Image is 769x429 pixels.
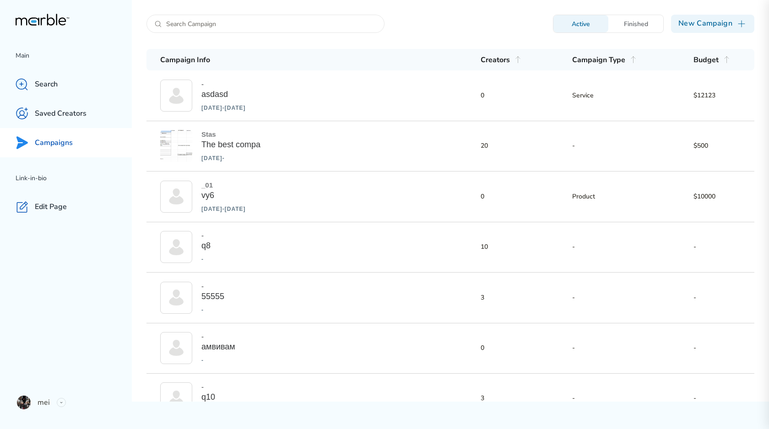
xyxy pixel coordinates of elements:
div: Stas [201,130,260,139]
h3: Campaign Type [572,55,625,65]
h3: 0 [481,343,572,354]
h3: - [693,241,754,252]
h3: 20 [481,140,572,151]
p: mei [38,397,50,408]
h3: - [572,292,694,303]
h3: Campaign Info [160,55,210,65]
p: Search [35,80,58,89]
p: Link-in-bio [16,173,132,184]
h3: 0 [481,90,572,101]
h3: Budget [693,55,719,65]
h3: 3 [481,393,572,404]
div: - [201,382,215,391]
div: - [201,80,246,89]
div: q8 [201,240,211,251]
h3: Service [572,90,694,101]
div: [DATE] - [201,155,260,162]
h3: - [572,393,694,404]
p: Campaigns [35,138,73,148]
p: Saved Creators [35,109,87,118]
h3: $500 [693,140,754,151]
div: [DATE] - [DATE] [201,104,246,112]
p: Main [16,50,132,61]
h3: - [572,241,694,252]
div: vy6 [201,190,246,201]
div: - [201,357,235,364]
h3: - [693,292,754,303]
h3: Product [572,191,694,202]
div: - [201,282,224,291]
h3: - [572,140,694,151]
h3: - [572,343,694,354]
div: q10 [201,391,215,402]
h3: $10000 [693,191,754,202]
h3: 3 [481,292,572,303]
div: - [201,332,235,341]
div: New Campaign [671,15,754,33]
div: - [201,306,224,314]
div: [DATE] - [DATE] [201,205,246,213]
div: амвивам [201,341,235,352]
div: - [201,256,211,263]
h3: 10 [481,241,572,252]
h3: - [693,343,754,354]
div: - [201,231,211,240]
h3: 0 [481,191,572,202]
div: Active [553,20,608,28]
input: Search Campaign [162,15,384,32]
div: The best compa [201,139,260,150]
div: _01 [201,181,246,190]
h3: $12123 [693,90,754,101]
div: 55555 [201,291,224,302]
div: asdasd [201,89,246,100]
p: Edit Page [35,202,67,212]
h3: Creators [481,55,510,65]
div: Finished [608,20,663,28]
h3: - [693,393,754,404]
